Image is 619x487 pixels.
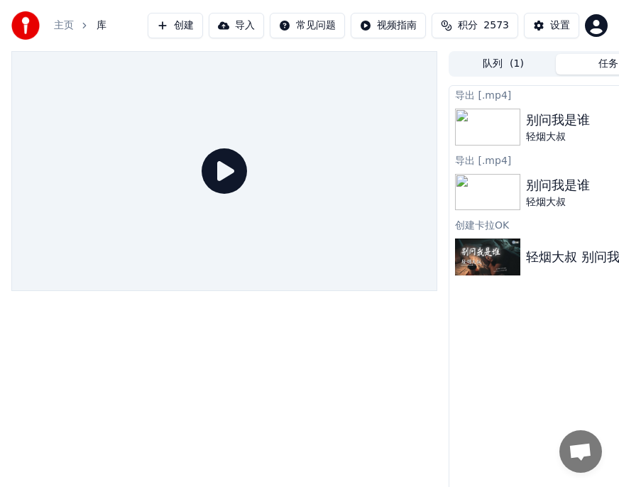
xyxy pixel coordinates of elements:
[11,11,40,40] img: youka
[351,13,426,38] button: 视频指南
[483,18,509,33] span: 2573
[97,18,106,33] span: 库
[54,18,74,33] a: 主页
[526,130,590,144] div: 轻烟大叔
[526,195,590,209] div: 轻烟大叔
[526,110,590,130] div: 别问我是谁
[148,13,203,38] button: 创建
[524,13,579,38] button: 设置
[458,18,478,33] span: 积分
[451,54,556,75] button: 队列
[209,13,264,38] button: 导入
[270,13,345,38] button: 常见问题
[550,18,570,33] div: 设置
[432,13,518,38] button: 积分2573
[526,175,590,195] div: 别问我是谁
[559,430,602,473] div: 打開聊天
[510,57,524,71] span: ( 1 )
[54,18,106,33] nav: breadcrumb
